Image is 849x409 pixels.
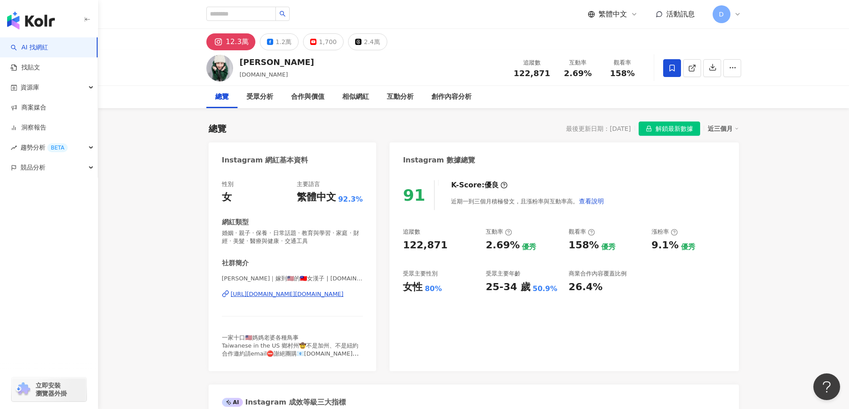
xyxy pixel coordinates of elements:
[666,10,695,18] span: 活動訊息
[451,180,508,190] div: K-Score :
[21,77,39,97] span: 資源庫
[47,143,68,152] div: BETA
[297,180,320,188] div: 主要語言
[564,69,591,78] span: 2.69%
[561,58,595,67] div: 互動率
[240,71,288,78] span: [DOMAIN_NAME]
[21,158,45,178] span: 競品分析
[599,9,627,19] span: 繁體中文
[719,9,724,19] span: D
[222,398,243,407] div: AI
[486,239,520,252] div: 2.69%
[451,192,604,210] div: 近期一到三個月積極發文，且漲粉率與互動率高。
[646,126,652,132] span: lock
[11,63,40,72] a: 找貼文
[484,180,499,190] div: 優良
[303,33,344,50] button: 1,700
[606,58,640,67] div: 觀看率
[569,270,627,278] div: 商業合作內容覆蓋比例
[514,58,550,67] div: 追蹤數
[21,138,68,158] span: 趨勢分析
[215,92,229,102] div: 總覽
[206,55,233,81] img: KOL Avatar
[364,36,380,48] div: 2.4萬
[486,280,530,294] div: 25-34 歲
[319,36,336,48] div: 1,700
[578,192,604,210] button: 查看說明
[342,92,369,102] div: 相似網紅
[486,270,521,278] div: 受眾主要年齡
[652,228,678,236] div: 漲粉率
[403,228,420,236] div: 追蹤數
[403,155,475,165] div: Instagram 數據總覽
[291,92,324,102] div: 合作與價值
[656,122,693,136] span: 解鎖最新數據
[708,123,739,134] div: 近三個月
[579,198,604,205] span: 查看說明
[222,180,234,188] div: 性別
[348,33,387,50] button: 2.4萬
[260,33,299,50] button: 1.2萬
[425,284,442,294] div: 80%
[681,242,695,252] div: 優秀
[514,69,550,78] span: 122,871
[222,229,363,245] span: 婚姻 · 親子 · 保養 · 日常話題 · 教育與學習 · 家庭 · 財經 · 美髮 · 醫療與健康 · 交通工具
[610,69,635,78] span: 158%
[12,377,86,401] a: chrome extension立即安裝 瀏覽器外掛
[387,92,414,102] div: 互動分析
[569,280,603,294] div: 26.4%
[206,33,256,50] button: 12.3萬
[533,284,558,294] div: 50.9%
[431,92,472,102] div: 創作內容分析
[279,11,286,17] span: search
[240,57,314,68] div: [PERSON_NAME]
[338,194,363,204] span: 92.3%
[222,290,363,298] a: [URL][DOMAIN_NAME][DOMAIN_NAME]
[7,12,55,29] img: logo
[222,155,308,165] div: Instagram 網紅基本資料
[403,186,425,204] div: 91
[403,270,438,278] div: 受眾主要性別
[36,381,67,397] span: 立即安裝 瀏覽器外掛
[209,122,226,135] div: 總覽
[222,334,359,365] span: 一家十口🇺🇸媽媽老婆各種鳥事 Taiwanese in the US 鄉村州🤠不是加州、不是紐約 合作邀約請email⛔️謝絕團購📧[DOMAIN_NAME][EMAIL_ADDRESS][DO...
[652,239,679,252] div: 9.1%
[403,239,447,252] div: 122,871
[11,123,46,132] a: 洞察報告
[246,92,273,102] div: 受眾分析
[569,228,595,236] div: 觀看率
[566,125,631,132] div: 最後更新日期：[DATE]
[486,228,512,236] div: 互動率
[813,373,840,400] iframe: Help Scout Beacon - Open
[275,36,291,48] div: 1.2萬
[222,218,249,227] div: 網紅類型
[226,36,249,48] div: 12.3萬
[297,190,336,204] div: 繁體中文
[11,103,46,112] a: 商案媒合
[569,239,599,252] div: 158%
[222,397,346,407] div: Instagram 成效等級三大指標
[222,259,249,268] div: 社群簡介
[601,242,615,252] div: 優秀
[522,242,536,252] div: 優秀
[222,190,232,204] div: 女
[231,290,344,298] div: [URL][DOMAIN_NAME][DOMAIN_NAME]
[14,382,32,397] img: chrome extension
[11,43,48,52] a: searchAI 找網紅
[222,275,363,283] span: [PERSON_NAME]｜嫁到🇺🇸的🇹🇼女漢子 | [DOMAIN_NAME]
[11,145,17,151] span: rise
[639,121,700,136] button: 解鎖最新數據
[403,280,422,294] div: 女性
